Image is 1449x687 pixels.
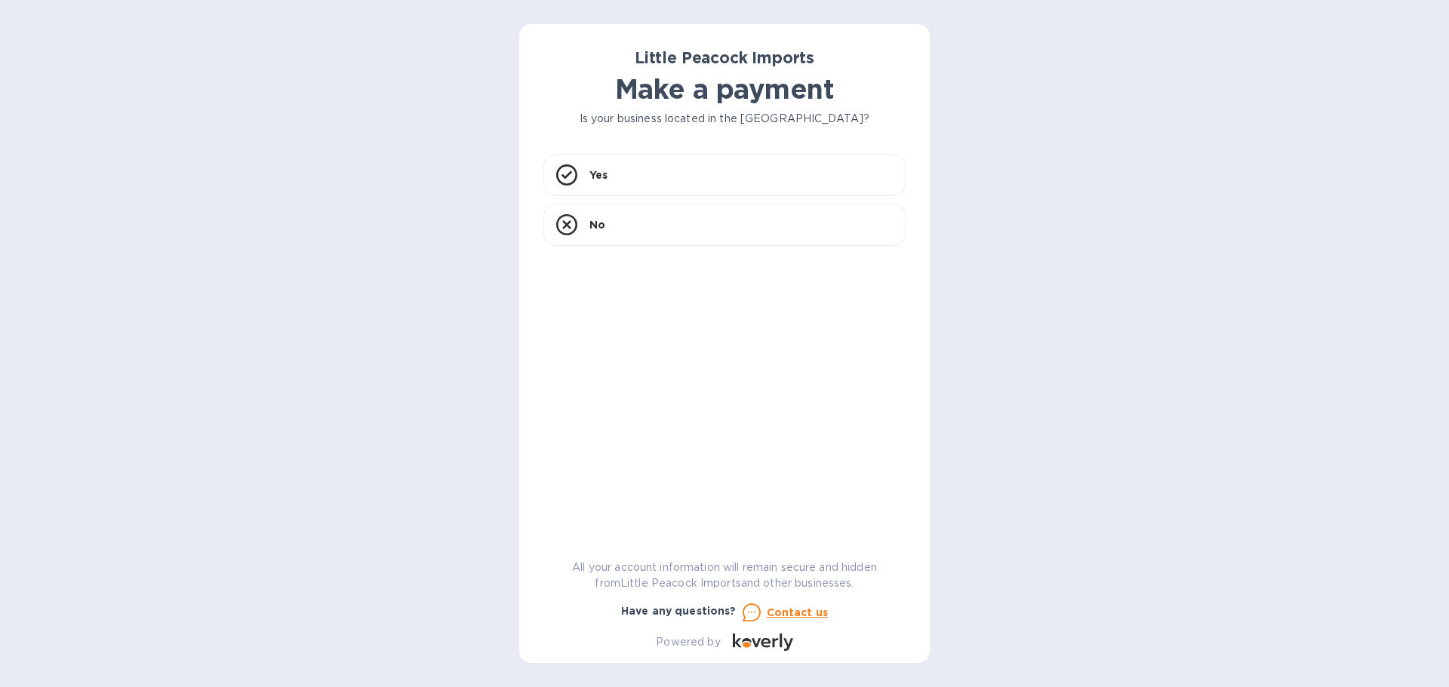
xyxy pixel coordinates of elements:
b: Little Peacock Imports [635,48,814,67]
p: Yes [589,167,608,182]
b: Have any questions? [621,605,737,617]
h1: Make a payment [543,73,906,105]
p: Powered by [656,634,720,650]
u: Contact us [767,606,829,618]
p: No [589,217,605,232]
p: All your account information will remain secure and hidden from Little Peacock Imports and other ... [543,560,906,591]
p: Is your business located in the [GEOGRAPHIC_DATA]? [543,111,906,127]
